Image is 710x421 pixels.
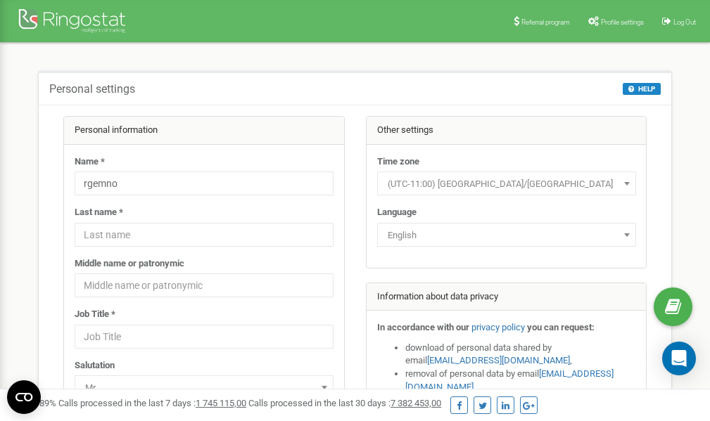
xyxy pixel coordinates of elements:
[64,117,344,145] div: Personal information
[75,273,334,297] input: Middle name or patronymic
[58,398,246,408] span: Calls processed in the last 7 days :
[405,368,636,394] li: removal of personal data by email ,
[382,226,631,245] span: English
[75,155,105,169] label: Name *
[601,18,644,26] span: Profile settings
[673,18,696,26] span: Log Out
[623,83,661,95] button: HELP
[75,206,123,219] label: Last name *
[75,171,334,195] input: Name
[527,322,595,332] strong: you can request:
[49,83,135,96] h5: Personal settings
[75,359,115,373] label: Salutation
[391,398,441,408] u: 7 382 453,00
[405,342,636,368] li: download of personal data shared by email ,
[377,171,636,195] span: (UTC-11:00) Pacific/Midway
[75,325,334,349] input: Job Title
[377,155,419,169] label: Time zone
[521,18,570,26] span: Referral program
[662,342,696,375] div: Open Intercom Messenger
[367,283,647,311] div: Information about data privacy
[367,117,647,145] div: Other settings
[377,322,469,332] strong: In accordance with our
[196,398,246,408] u: 1 745 115,00
[80,378,329,398] span: Mr.
[382,174,631,194] span: (UTC-11:00) Pacific/Midway
[471,322,525,332] a: privacy policy
[75,257,184,271] label: Middle name or patronymic
[7,380,41,414] button: Open CMP widget
[248,398,441,408] span: Calls processed in the last 30 days :
[427,355,570,365] a: [EMAIL_ADDRESS][DOMAIN_NAME]
[75,223,334,247] input: Last name
[75,308,115,321] label: Job Title *
[75,375,334,399] span: Mr.
[377,206,417,219] label: Language
[377,223,636,247] span: English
